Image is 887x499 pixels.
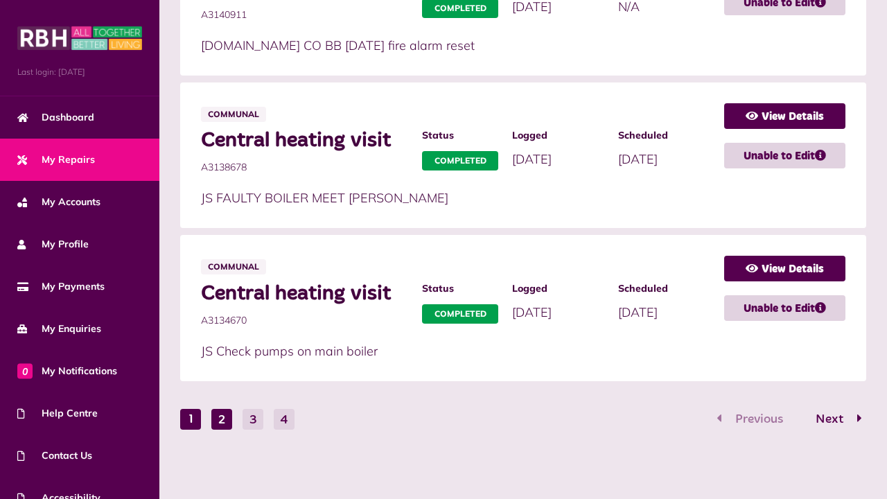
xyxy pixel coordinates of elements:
span: A3140911 [201,8,408,22]
span: Help Centre [17,406,98,421]
img: MyRBH [17,24,142,52]
span: Completed [422,304,498,324]
span: Communal [201,107,266,122]
span: My Repairs [17,152,95,167]
span: Dashboard [17,110,94,125]
span: Logged [512,281,604,296]
button: Go to page 4 [274,409,295,430]
span: A3138678 [201,160,408,175]
span: 0 [17,363,33,378]
p: [DOMAIN_NAME] CO BB [DATE] fire alarm reset [201,36,710,55]
a: View Details [724,103,845,129]
a: View Details [724,256,845,281]
p: JS Check pumps on main boiler [201,342,710,360]
span: [DATE] [618,151,658,167]
span: My Profile [17,237,89,252]
span: Contact Us [17,448,92,463]
span: Central heating visit [201,128,408,153]
span: Central heating visit [201,281,408,306]
button: Go to page 2 [801,410,866,430]
a: Unable to Edit [724,143,845,168]
span: Status [422,281,498,296]
span: [DATE] [512,304,552,320]
span: My Accounts [17,195,100,209]
span: [DATE] [618,304,658,320]
span: Last login: [DATE] [17,66,142,78]
button: Go to page 3 [243,409,263,430]
span: My Notifications [17,364,117,378]
span: Scheduled [618,128,710,143]
span: My Payments [17,279,105,294]
span: [DATE] [512,151,552,167]
span: My Enquiries [17,322,101,336]
span: Communal [201,259,266,274]
span: Logged [512,128,604,143]
span: Next [805,413,854,426]
button: Go to page 2 [211,409,232,430]
span: Status [422,128,498,143]
span: Scheduled [618,281,710,296]
a: Unable to Edit [724,295,845,321]
p: JS FAULTY BOILER MEET [PERSON_NAME] [201,189,710,207]
span: Completed [422,151,498,170]
span: A3134670 [201,313,408,328]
